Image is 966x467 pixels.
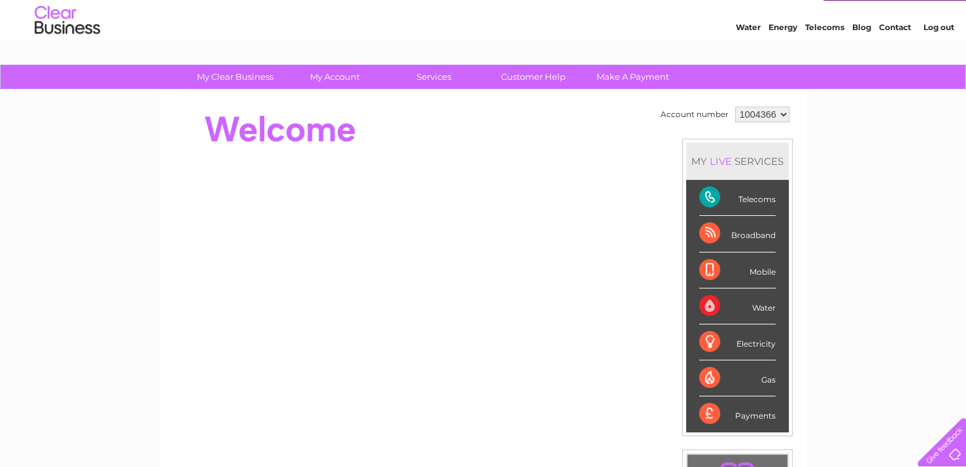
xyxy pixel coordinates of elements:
div: Gas [699,360,776,396]
div: Broadband [699,216,776,252]
a: My Account [281,65,388,89]
a: Services [380,65,488,89]
a: Customer Help [479,65,587,89]
div: Payments [699,396,776,432]
div: MY SERVICES [686,143,789,180]
a: My Clear Business [181,65,289,89]
a: Log out [923,56,954,65]
div: Telecoms [699,180,776,216]
img: logo.png [34,34,101,74]
td: Account number [657,103,732,126]
a: Energy [768,56,797,65]
a: Water [736,56,761,65]
div: LIVE [707,155,734,167]
a: 0333 014 3131 [719,7,810,23]
div: Clear Business is a trading name of Verastar Limited (registered in [GEOGRAPHIC_DATA] No. 3667643... [175,7,793,63]
a: Blog [852,56,871,65]
a: Contact [879,56,911,65]
div: Water [699,288,776,324]
a: Telecoms [805,56,844,65]
a: Make A Payment [579,65,687,89]
div: Mobile [699,252,776,288]
div: Electricity [699,324,776,360]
